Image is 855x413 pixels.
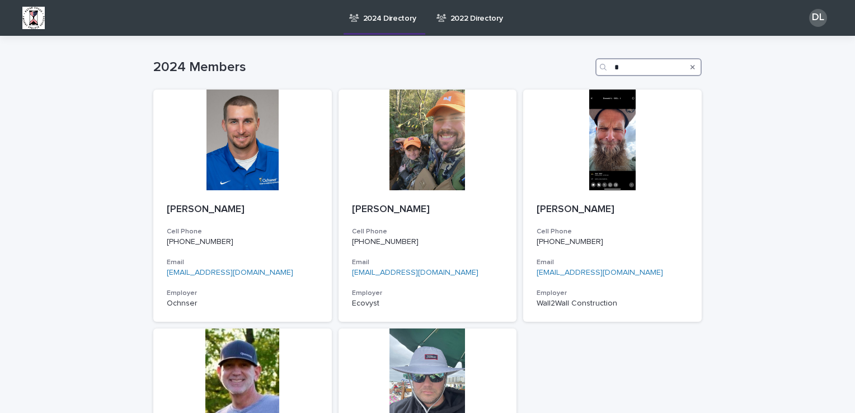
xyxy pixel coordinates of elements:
[537,289,688,298] h3: Employer
[537,299,688,308] p: Wall2Wall Construction
[537,227,688,236] h3: Cell Phone
[22,7,45,29] img: BsxibNoaTPe9uU9VL587
[523,90,702,322] a: [PERSON_NAME]Cell Phone[PHONE_NUMBER]Email[EMAIL_ADDRESS][DOMAIN_NAME]EmployerWall2Wall Construction
[153,90,332,322] a: [PERSON_NAME]Cell Phone[PHONE_NUMBER]Email[EMAIL_ADDRESS][DOMAIN_NAME]EmployerOchnser
[809,9,827,27] div: DL
[352,299,504,308] p: Ecovyst
[167,204,318,216] p: [PERSON_NAME]
[537,238,603,246] a: [PHONE_NUMBER]
[167,289,318,298] h3: Employer
[537,204,688,216] p: [PERSON_NAME]
[352,289,504,298] h3: Employer
[339,90,517,322] a: [PERSON_NAME]Cell Phone[PHONE_NUMBER]Email[EMAIL_ADDRESS][DOMAIN_NAME]EmployerEcovyst
[167,299,318,308] p: Ochnser
[167,227,318,236] h3: Cell Phone
[595,58,702,76] input: Search
[352,258,504,267] h3: Email
[167,258,318,267] h3: Email
[167,269,293,276] a: [EMAIL_ADDRESS][DOMAIN_NAME]
[537,258,688,267] h3: Email
[352,238,419,246] a: [PHONE_NUMBER]
[153,59,591,76] h1: 2024 Members
[352,227,504,236] h3: Cell Phone
[167,238,233,246] a: [PHONE_NUMBER]
[352,204,504,216] p: [PERSON_NAME]
[537,269,663,276] a: [EMAIL_ADDRESS][DOMAIN_NAME]
[352,269,478,276] a: [EMAIL_ADDRESS][DOMAIN_NAME]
